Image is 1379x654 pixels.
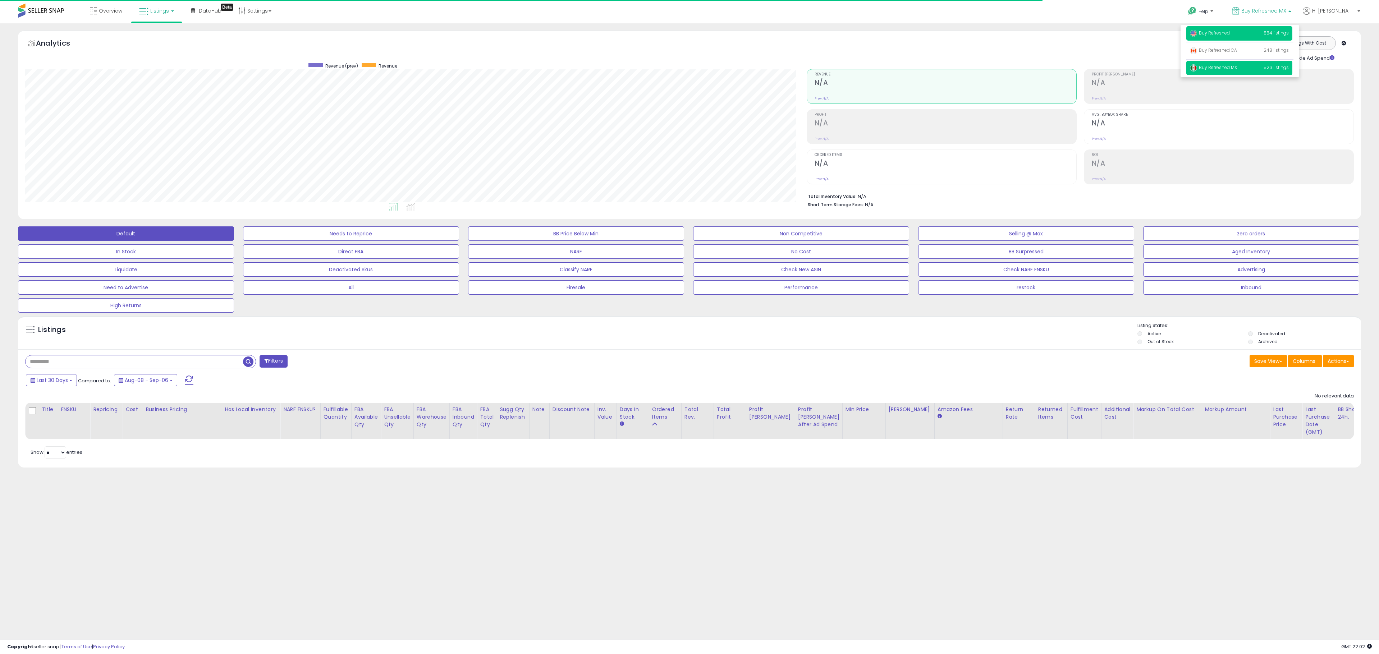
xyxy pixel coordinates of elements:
[18,262,234,277] button: Liquidate
[1136,406,1199,413] div: Markup on Total Cost
[815,119,1076,129] h2: N/A
[1092,113,1353,117] span: Avg. Buybox Share
[243,262,459,277] button: Deactivated Skus
[500,406,526,421] div: Sugg Qty Replenish
[1190,64,1237,70] span: Buy Refreshed MX
[938,413,942,420] small: Amazon Fees.
[1303,7,1360,23] a: Hi [PERSON_NAME]
[865,201,874,208] span: N/A
[26,374,77,386] button: Last 30 Days
[652,406,678,421] div: Ordered Items
[36,38,84,50] h5: Analytics
[1258,331,1285,337] label: Deactivated
[693,262,909,277] button: Check New ASIN
[918,226,1134,241] button: Selling @ Max
[808,192,1349,200] li: N/A
[497,403,530,439] th: Please note that this number is a calculation based on your required days of coverage and your ve...
[938,406,1000,413] div: Amazon Fees
[808,193,857,199] b: Total Inventory Value:
[1190,30,1197,37] img: usa.png
[1137,322,1361,329] p: Listing States:
[918,262,1134,277] button: Check NARF FNSKU
[1273,406,1299,428] div: Last Purchase Price
[1143,280,1359,295] button: Inbound
[815,73,1076,77] span: Revenue
[384,406,411,428] div: FBA Unsellable Qty
[480,406,494,428] div: FBA Total Qty
[468,244,684,259] button: NARF
[1258,338,1278,345] label: Archived
[597,406,614,421] div: Inv. value
[620,406,646,421] div: Days In Stock
[78,377,111,384] span: Compared to:
[815,153,1076,157] span: Ordered Items
[808,202,864,208] b: Short Term Storage Fees:
[549,403,594,439] th: CSV column name: cust_attr_5_Discount Note
[553,406,591,413] div: Discount Note
[1205,406,1267,413] div: Markup Amount
[815,177,829,181] small: Prev: N/A
[918,280,1134,295] button: restock
[1092,73,1353,77] span: Profit [PERSON_NAME]
[1071,406,1098,421] div: Fulfillment Cost
[146,406,219,413] div: Business Pricing
[1278,54,1346,62] div: Include Ad Spend
[717,406,743,421] div: Total Profit
[815,96,829,101] small: Prev: N/A
[815,159,1076,169] h2: N/A
[114,374,177,386] button: Aug-08 - Sep-06
[280,403,320,439] th: CSV column name: cust_attr_4_NARF FNSKU?
[37,377,68,384] span: Last 30 Days
[1092,137,1106,141] small: Prev: N/A
[354,406,378,428] div: FBA Available Qty
[532,406,546,413] div: Note
[18,244,234,259] button: In Stock
[1092,96,1106,101] small: Prev: N/A
[18,298,234,313] button: High Returns
[815,137,829,141] small: Prev: N/A
[1241,7,1286,14] span: Buy Refreshed MX
[1264,64,1289,70] span: 526 listings
[1323,355,1354,367] button: Actions
[379,63,397,69] span: Revenue
[18,226,234,241] button: Default
[38,325,66,335] h5: Listings
[417,406,446,428] div: FBA Warehouse Qty
[468,280,684,295] button: Firesale
[684,406,711,421] div: Total Rev.
[222,403,280,439] th: CSV column name: cust_attr_2_Has Local Inventory
[749,406,792,421] div: Profit [PERSON_NAME]
[221,4,233,11] div: Tooltip anchor
[42,406,55,413] div: Title
[125,377,168,384] span: Aug-08 - Sep-06
[1190,47,1237,53] span: Buy Refreshed CA
[324,406,348,421] div: Fulfillable Quantity
[125,406,139,413] div: Cost
[99,7,122,14] span: Overview
[1092,159,1353,169] h2: N/A
[150,7,169,14] span: Listings
[260,355,288,368] button: Filters
[1092,79,1353,88] h2: N/A
[815,113,1076,117] span: Profit
[31,449,82,456] span: Show: entries
[1315,393,1354,400] div: No relevant data
[693,244,909,259] button: No Cost
[1147,338,1174,345] label: Out of Stock
[468,226,684,241] button: BB Price Below Min
[1288,355,1322,367] button: Columns
[918,244,1134,259] button: BB Surpressed
[1006,406,1032,421] div: Return Rate
[468,262,684,277] button: Classify NARF
[798,406,839,428] div: Profit [PERSON_NAME] After Ad Spend
[243,226,459,241] button: Needs to Reprice
[1264,47,1289,53] span: 248 listings
[620,421,624,427] small: Days In Stock.
[693,226,909,241] button: Non Competitive
[1092,119,1353,129] h2: N/A
[61,406,87,413] div: FNSKU
[1280,38,1333,48] button: Listings With Cost
[1190,47,1197,54] img: canada.png
[1147,331,1161,337] label: Active
[1133,403,1202,439] th: The percentage added to the cost of goods (COGS) that forms the calculator for Min & Max prices.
